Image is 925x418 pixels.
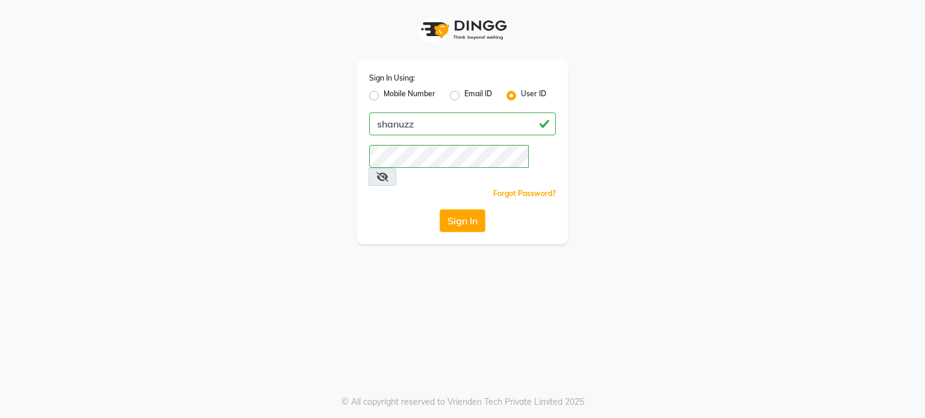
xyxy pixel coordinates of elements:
label: Sign In Using: [369,73,415,84]
input: Username [369,112,556,135]
img: logo1.svg [414,12,511,48]
label: Mobile Number [384,88,435,103]
button: Sign In [440,209,485,232]
a: Forgot Password? [493,189,556,198]
input: Username [369,145,529,168]
label: User ID [521,88,546,103]
label: Email ID [464,88,492,103]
